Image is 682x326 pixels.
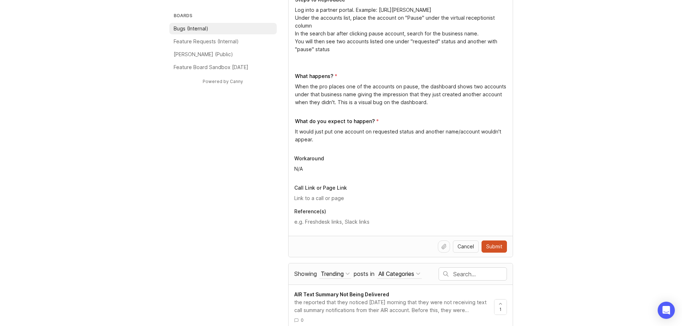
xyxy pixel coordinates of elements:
p: [PERSON_NAME] (Public) [174,51,233,58]
p: Feature Board Sandbox [DATE] [174,64,248,71]
button: Submit [482,240,507,253]
a: Bugs (Internal) [169,23,277,34]
div: the reported that they noticed [DATE] morning that they were not receiving text call summary noti... [294,298,488,314]
p: Call Link or Page Link [294,184,507,191]
p: What do you expect to happen? [295,118,375,125]
span: Submit [486,243,502,250]
p: Reference(s) [294,208,507,215]
p: Bugs (Internal) [174,25,208,32]
button: 1 [494,299,507,315]
p: What happens? [295,73,333,80]
a: Powered by Canny [202,77,244,86]
textarea: It would just put one account on requested status and another name/account wouldn't appear. [295,128,507,143]
div: All Categories [378,270,414,278]
span: Showing [294,270,317,277]
p: Workaround [294,155,507,162]
button: posts in [377,269,422,279]
span: 1 [499,306,502,312]
div: Trending [321,270,344,278]
span: AIR Text Summary Not Being Delivered [294,291,389,297]
textarea: N/A [294,165,507,173]
span: 0 [301,317,304,323]
textarea: Log into a partner portal. Example: [URL][PERSON_NAME] Under the accounts list, place the account... [295,6,507,61]
textarea: When the pro places one of the accounts on pause, the dashboard shows two accounts under that bus... [295,83,507,106]
input: Link to a call or page [294,194,507,202]
div: Open Intercom Messenger [658,302,675,319]
a: Feature Board Sandbox [DATE] [169,62,277,73]
a: AIR Text Summary Not Being Deliveredthe reported that they noticed [DATE] morning that they were ... [294,291,494,323]
a: Feature Requests (Internal) [169,36,277,47]
span: Cancel [458,243,474,250]
p: Feature Requests (Internal) [174,38,239,45]
a: [PERSON_NAME] (Public) [169,49,277,60]
button: Showing [319,269,351,279]
button: Cancel [453,240,479,253]
input: Search… [453,270,507,278]
h3: Boards [172,11,277,21]
span: posts in [354,270,374,277]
